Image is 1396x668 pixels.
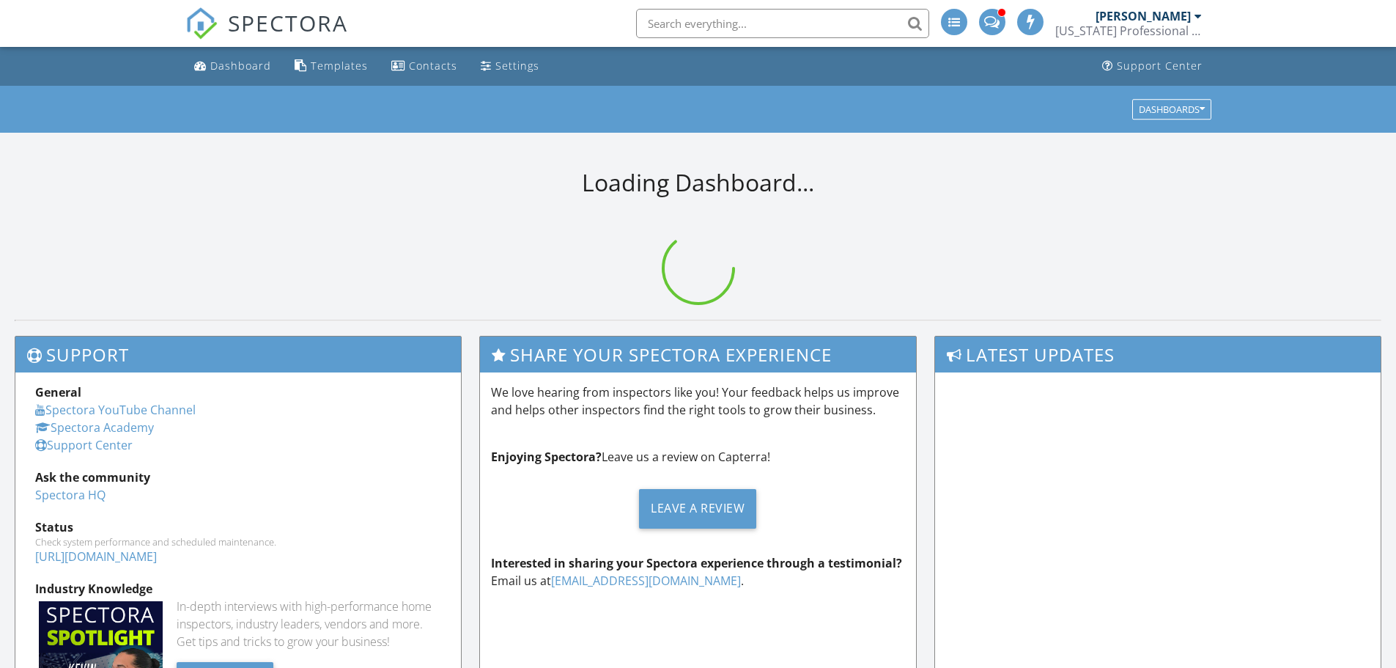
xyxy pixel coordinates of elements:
div: Support Center [1117,59,1203,73]
div: Contacts [409,59,457,73]
div: Templates [311,59,368,73]
div: Leave a Review [639,489,756,529]
div: Texas Professional Inspections [1055,23,1202,38]
h3: Latest Updates [935,337,1381,372]
div: Industry Knowledge [35,580,441,598]
p: We love hearing from inspectors like you! Your feedback helps us improve and helps other inspecto... [491,383,906,419]
img: The Best Home Inspection Software - Spectora [185,7,218,40]
a: Contacts [385,53,463,80]
p: Leave us a review on Capterra! [491,448,906,466]
a: Templates [289,53,374,80]
a: [EMAIL_ADDRESS][DOMAIN_NAME] [551,573,741,589]
button: Dashboards [1132,99,1211,120]
a: Support Center [1096,53,1208,80]
strong: Enjoying Spectora? [491,449,602,465]
p: Email us at . [491,554,906,590]
div: Settings [495,59,539,73]
input: Search everything... [636,9,929,38]
a: Leave a Review [491,477,906,540]
a: Spectora YouTube Channel [35,402,196,418]
a: [URL][DOMAIN_NAME] [35,548,157,565]
a: Spectora Academy [35,419,154,436]
div: Ask the community [35,469,441,486]
a: SPECTORA [185,20,348,51]
h3: Support [15,337,461,372]
div: Check system performance and scheduled maintenance. [35,536,441,548]
a: Support Center [35,437,133,453]
div: Status [35,518,441,536]
div: Dashboards [1139,104,1205,114]
a: Spectora HQ [35,487,106,503]
a: Dashboard [188,53,277,80]
strong: Interested in sharing your Spectora experience through a testimonial? [491,555,902,571]
div: In-depth interviews with high-performance home inspectors, industry leaders, vendors and more. Ge... [177,598,441,650]
a: Settings [475,53,545,80]
div: [PERSON_NAME] [1096,9,1191,23]
span: SPECTORA [228,7,348,38]
strong: General [35,384,81,400]
h3: Share Your Spectora Experience [480,337,917,372]
div: Dashboard [210,59,271,73]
